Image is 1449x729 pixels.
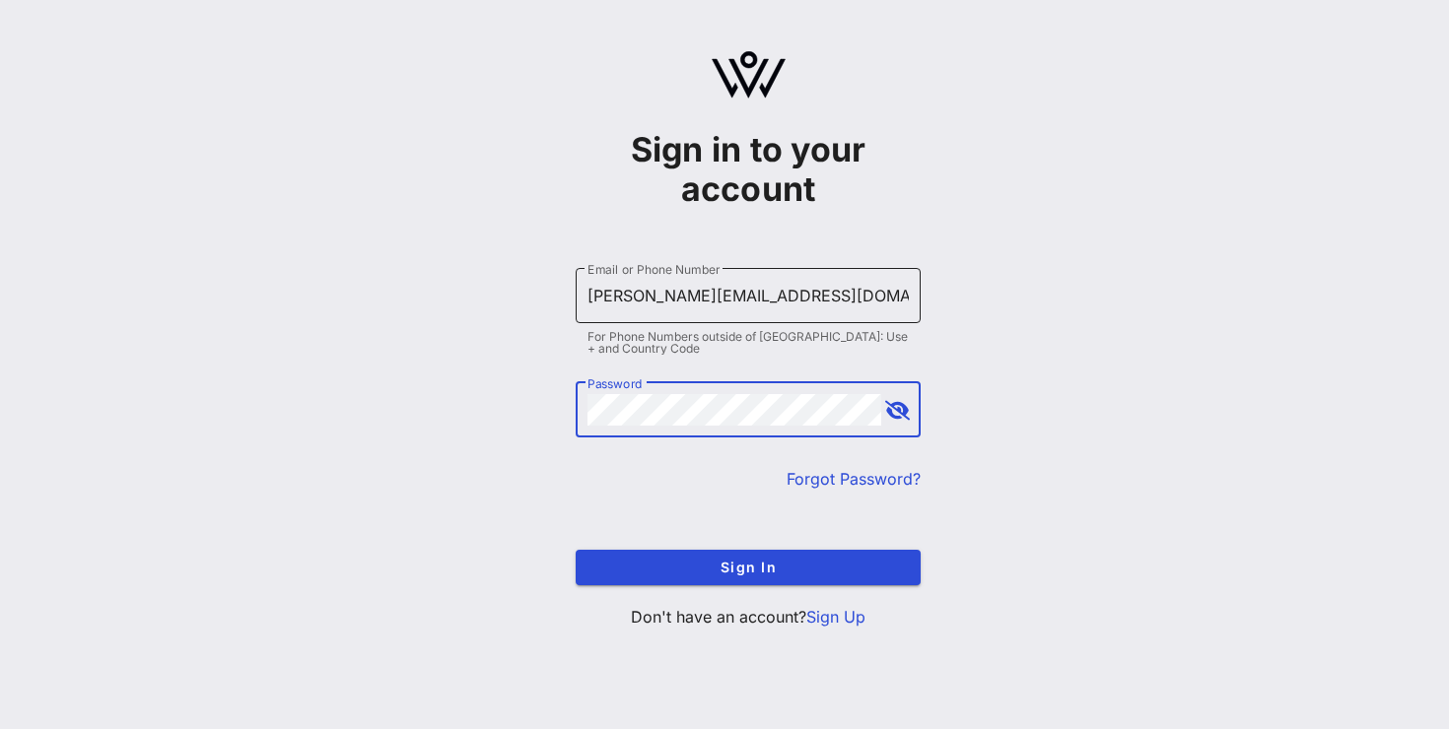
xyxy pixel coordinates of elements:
button: Sign In [576,550,921,585]
h1: Sign in to your account [576,130,921,209]
div: For Phone Numbers outside of [GEOGRAPHIC_DATA]: Use + and Country Code [587,331,909,355]
p: Don't have an account? [576,605,921,629]
a: Forgot Password? [787,469,921,489]
label: Email or Phone Number [587,262,720,277]
a: Sign Up [806,607,865,627]
button: append icon [885,401,910,421]
span: Sign In [591,559,905,575]
label: Password [587,376,643,391]
img: logo.svg [712,51,786,99]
